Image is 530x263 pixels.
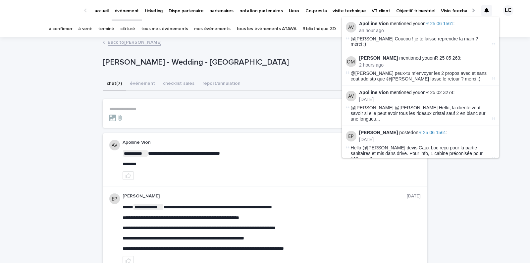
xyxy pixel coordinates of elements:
p: [PERSON_NAME] [123,193,407,199]
strong: Apolline Vion [359,21,389,26]
p: Apolline Vion [123,140,395,145]
p: 2 hours ago [359,62,495,68]
p: mentioned you on : [359,55,495,61]
a: R 25 05 263 [435,55,460,61]
a: clôturé [120,21,135,37]
a: à venir [78,21,92,37]
span: Hello @[PERSON_NAME] devis Caux Loc reçu pour la partie sanitaires et mis dans drive. Pour info, ... [351,145,491,162]
span: @[PERSON_NAME] @[PERSON_NAME] Hello, la cliente veut savoir si elle peut avoir tous les rideaux c... [351,105,491,122]
a: terminé [98,21,114,37]
img: Olivia Marchand [346,56,356,67]
a: tous mes événements [141,21,188,37]
p: posted on : [359,130,495,135]
button: checklist sales [159,77,198,91]
a: mes événements [194,21,231,37]
img: Estelle Prochasson [346,131,356,141]
strong: [PERSON_NAME] [359,55,398,61]
a: R 25 02 3274 [426,90,453,95]
span: R 25 06 1561 [418,130,446,135]
div: LC [503,5,513,16]
p: [DATE] [407,193,421,199]
a: Bibliothèque 3D [302,21,336,37]
p: [PERSON_NAME] - Wedding - [GEOGRAPHIC_DATA] [103,58,376,67]
p: [DATE] [359,97,495,102]
span: @[PERSON_NAME] peux-tu m'envoyer les 2 propos avec et sans cout add stp que @[PERSON_NAME] fasse ... [351,71,487,81]
a: à confirmer [49,21,73,37]
button: report/annulation [198,77,244,91]
a: Back to[PERSON_NAME] [108,38,161,46]
button: chat (7) [103,77,126,91]
button: événement [126,77,159,91]
img: Apolline Vion [346,22,356,32]
strong: [PERSON_NAME] [359,130,398,135]
p: mentioned you on : [359,21,495,26]
strong: Apolline Vion [359,90,389,95]
img: Apolline Vion [346,91,356,101]
p: mentioned you on : [359,90,495,95]
span: R 25 06 1561 [426,21,453,26]
span: @[PERSON_NAME] Coucou ! je te laisse reprendre la main ? merci :) [351,36,478,47]
button: like this post [123,171,134,180]
p: [DATE] [359,137,495,142]
img: Ls34BcGeRexTGTNfXpUC [13,4,78,17]
p: an hour ago [359,28,495,33]
a: tous les événements ATAWA [237,21,296,37]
